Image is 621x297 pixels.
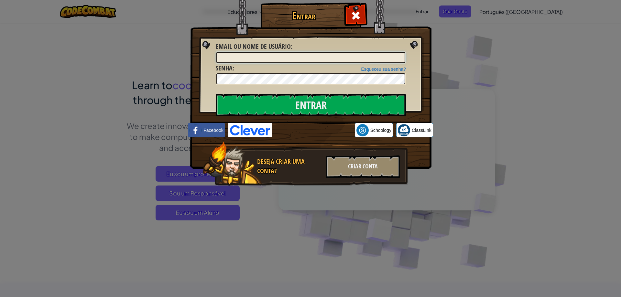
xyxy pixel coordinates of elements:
[361,67,406,72] a: Esqueceu sua senha?
[216,64,233,72] span: Senha
[216,42,292,51] label: :
[216,94,406,116] input: Entrar
[216,64,234,73] label: :
[257,157,322,175] div: Deseja Criar uma Conta?
[203,127,223,133] span: Facebook
[412,127,431,133] span: ClassLink
[262,10,345,21] h1: Entrar
[190,124,202,136] img: facebook_small.png
[326,155,400,178] div: Criar Conta
[398,124,410,136] img: classlink-logo-small.png
[272,123,355,137] iframe: Botão "Fazer login com o Google"
[370,127,391,133] span: Schoology
[228,123,272,137] img: clever-logo-blue.png
[216,42,291,51] span: Email ou nome de usuário
[356,124,369,136] img: schoology.png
